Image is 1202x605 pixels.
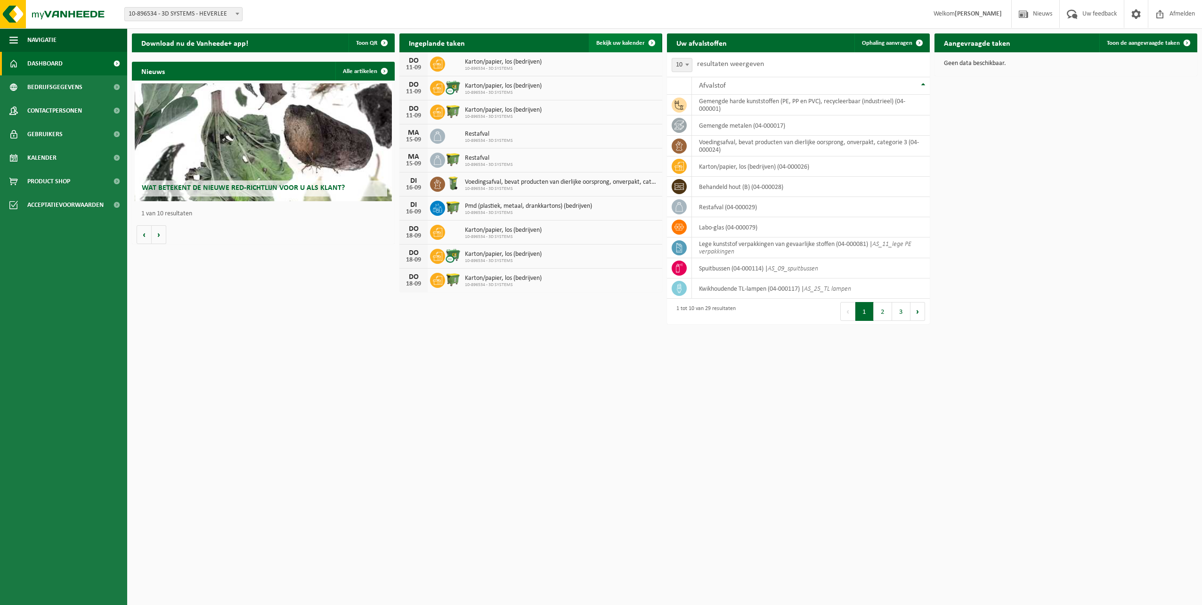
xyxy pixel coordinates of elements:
span: 10-896534 - 3D SYSTEMS [465,66,542,72]
h2: Download nu de Vanheede+ app! [132,33,258,52]
td: spuitbussen (04-000114) | [692,258,930,278]
div: DO [404,225,423,233]
div: 18-09 [404,257,423,263]
button: Previous [840,302,855,321]
span: Karton/papier, los (bedrijven) [465,58,542,66]
span: Voedingsafval, bevat producten van dierlijke oorsprong, onverpakt, categorie 3 [465,179,658,186]
h2: Nieuws [132,62,174,80]
td: voedingsafval, bevat producten van dierlijke oorsprong, onverpakt, categorie 3 (04-000024) [692,136,930,156]
p: Geen data beschikbaar. [944,60,1188,67]
span: Bekijk uw kalender [596,40,645,46]
span: Product Shop [27,170,70,193]
span: Toon de aangevraagde taken [1107,40,1180,46]
div: 16-09 [404,209,423,215]
span: 10 [672,58,692,72]
i: AS_25_TL lampen [804,286,851,293]
span: 10-896534 - 3D SYSTEMS [465,138,513,144]
span: Toon QR [356,40,377,46]
span: Karton/papier, los (bedrijven) [465,251,542,258]
button: 1 [855,302,874,321]
h2: Ingeplande taken [399,33,474,52]
span: Bedrijfsgegevens [27,75,82,99]
div: 11-09 [404,89,423,95]
td: behandeld hout (B) (04-000028) [692,177,930,197]
a: Alle artikelen [335,62,394,81]
label: resultaten weergeven [697,60,764,68]
span: Karton/papier, los (bedrijven) [465,82,542,90]
button: 3 [892,302,910,321]
td: labo-glas (04-000079) [692,217,930,237]
span: Pmd (plastiek, metaal, drankkartons) (bedrijven) [465,203,592,210]
div: DO [404,57,423,65]
a: Toon de aangevraagde taken [1099,33,1196,52]
span: 10 [672,58,692,72]
a: Wat betekent de nieuwe RED-richtlijn voor u als klant? [135,83,392,201]
span: 10-896534 - 3D SYSTEMS [465,90,542,96]
div: DO [404,249,423,257]
span: 10-896534 - 3D SYSTEMS [465,114,542,120]
img: WB-1100-HPE-GN-50 [445,151,461,167]
div: MA [404,153,423,161]
span: Restafval [465,131,513,138]
div: 11-09 [404,65,423,71]
span: 10-896534 - 3D SYSTEMS [465,282,542,288]
img: WB-0660-CU [445,79,461,95]
span: Afvalstof [699,82,726,90]
span: Dashboard [27,52,63,75]
i: AS_09_spuitbussen [768,265,818,272]
span: 10-896534 - 3D SYSTEMS [465,210,592,216]
span: 10-896534 - 3D SYSTEMS [465,258,542,264]
td: restafval (04-000029) [692,197,930,217]
div: 15-09 [404,161,423,167]
a: Bekijk uw kalender [589,33,661,52]
div: DO [404,273,423,281]
p: 1 van 10 resultaten [141,211,390,217]
span: Karton/papier, los (bedrijven) [465,227,542,234]
div: DI [404,177,423,185]
td: karton/papier, los (bedrijven) (04-000026) [692,156,930,177]
span: 10-896534 - 3D SYSTEMS [465,234,542,240]
button: Next [910,302,925,321]
span: 10-896534 - 3D SYSTEMS [465,186,658,192]
h2: Aangevraagde taken [934,33,1020,52]
span: Navigatie [27,28,57,52]
span: Restafval [465,155,513,162]
img: WB-1100-HPE-GN-50 [445,199,461,215]
div: MA [404,129,423,137]
img: WB-0140-HPE-GN-50 [445,175,461,191]
div: DI [404,201,423,209]
button: Vorige [137,225,152,244]
span: Acceptatievoorwaarden [27,193,104,217]
div: 1 tot 10 van 29 resultaten [672,301,736,322]
div: 15-09 [404,137,423,143]
div: 18-09 [404,281,423,287]
td: kwikhoudende TL-lampen (04-000117) | [692,278,930,299]
span: Gebruikers [27,123,63,146]
div: DO [404,81,423,89]
button: Toon QR [349,33,394,52]
span: Wat betekent de nieuwe RED-richtlijn voor u als klant? [142,184,345,192]
span: Contactpersonen [27,99,82,123]
span: Ophaling aanvragen [862,40,912,46]
span: Kalender [27,146,57,170]
img: WB-0660-CU [445,247,461,263]
a: Ophaling aanvragen [854,33,929,52]
span: 10-896534 - 3D SYSTEMS [465,162,513,168]
div: DO [404,105,423,113]
i: AS_11_lege PE verpakkingen [699,241,911,255]
td: gemengde metalen (04-000017) [692,115,930,136]
span: 10-896534 - 3D SYSTEMS - HEVERLEE [124,7,243,21]
td: lege kunststof verpakkingen van gevaarlijke stoffen (04-000081) | [692,237,930,258]
h2: Uw afvalstoffen [667,33,736,52]
div: 18-09 [404,233,423,239]
img: WB-1100-HPE-GN-50 [445,103,461,119]
button: Volgende [152,225,166,244]
span: 10-896534 - 3D SYSTEMS - HEVERLEE [125,8,242,21]
img: WB-1100-HPE-GN-50 [445,271,461,287]
span: Karton/papier, los (bedrijven) [465,275,542,282]
div: 16-09 [404,185,423,191]
td: gemengde harde kunststoffen (PE, PP en PVC), recycleerbaar (industrieel) (04-000001) [692,95,930,115]
span: Karton/papier, los (bedrijven) [465,106,542,114]
div: 11-09 [404,113,423,119]
button: 2 [874,302,892,321]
